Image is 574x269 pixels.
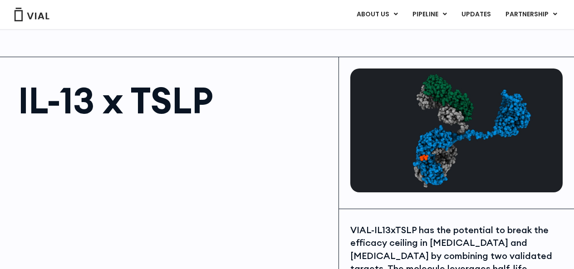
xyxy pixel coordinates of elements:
[405,7,454,22] a: PIPELINEMenu Toggle
[18,82,329,118] h1: IL-13 x TSLP
[349,7,405,22] a: ABOUT USMenu Toggle
[14,8,50,21] img: Vial Logo
[498,7,564,22] a: PARTNERSHIPMenu Toggle
[454,7,498,22] a: UPDATES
